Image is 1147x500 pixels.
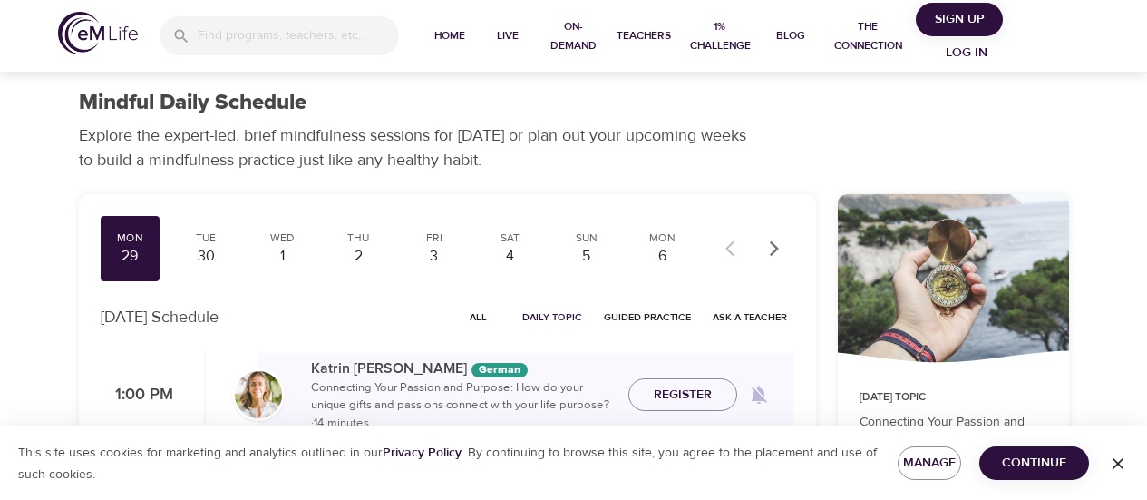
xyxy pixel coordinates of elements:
[930,42,1003,64] span: Log in
[311,379,614,433] p: Connecting Your Passion and Purpose: How do your unique gifts and passions connect with your life...
[979,446,1089,480] button: Continue
[488,246,533,267] div: 4
[685,17,753,55] span: 1% Challenge
[994,452,1074,475] span: Continue
[457,309,501,326] span: All
[428,26,471,45] span: Home
[617,26,671,45] span: Teachers
[471,363,528,377] div: The episodes in this programs will be in German
[198,16,399,55] input: Find programs, teachers, etc...
[486,26,530,45] span: Live
[713,309,787,326] span: Ask a Teacher
[916,3,1003,36] button: Sign Up
[705,303,794,331] button: Ask a Teacher
[101,305,219,329] p: [DATE] Schedule
[640,246,685,267] div: 6
[923,8,996,31] span: Sign Up
[564,230,609,246] div: Sun
[923,36,1010,70] button: Log in
[654,384,712,407] span: Register
[108,230,153,246] div: Mon
[412,246,457,267] div: 3
[259,230,305,246] div: Wed
[383,445,462,461] a: Privacy Policy
[101,383,173,407] p: 1:00 PM
[79,90,306,116] h1: Mindful Daily Schedule
[515,303,589,331] button: Daily Topic
[335,246,381,267] div: 2
[108,246,153,267] div: 29
[628,378,737,412] button: Register
[860,413,1047,489] p: Connecting Your Passion and Purpose: How do your unique gifts and passions connect with your life...
[335,230,381,246] div: Thu
[58,12,138,54] img: logo
[450,303,508,331] button: All
[597,303,698,331] button: Guided Practice
[311,358,614,379] p: Katrin [PERSON_NAME]
[860,389,1047,406] p: [DATE] Topic
[488,230,533,246] div: Sat
[183,230,228,246] div: Tue
[564,246,609,267] div: 5
[827,17,909,55] span: The Connection
[737,373,781,417] span: Remind me when a class goes live every Monday at 1:00 PM
[412,230,457,246] div: Fri
[640,230,685,246] div: Mon
[79,123,759,172] p: Explore the expert-led, brief mindfulness sessions for [DATE] or plan out your upcoming weeks to ...
[522,309,582,326] span: Daily Topic
[235,371,282,418] img: Katrin%20Buisman.jpg
[769,26,812,45] span: Blog
[912,452,947,475] span: Manage
[544,17,602,55] span: On-Demand
[259,246,305,267] div: 1
[898,446,961,480] button: Manage
[183,246,228,267] div: 30
[604,309,691,326] span: Guided Practice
